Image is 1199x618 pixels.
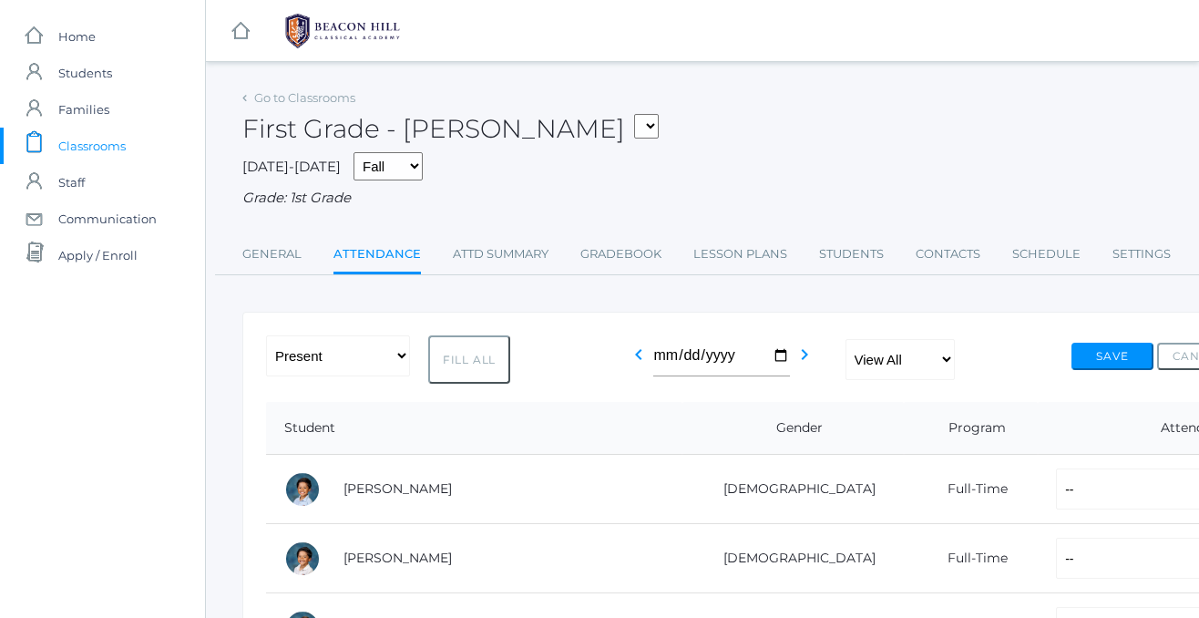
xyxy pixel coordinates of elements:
a: Students [819,236,884,273]
div: Grayson Abrea [284,541,321,577]
a: Attd Summary [453,236,548,273]
a: Lesson Plans [693,236,787,273]
span: [DATE]-[DATE] [242,158,341,175]
i: chevron_left [628,344,650,366]
span: Home [58,18,96,55]
a: Gradebook [580,236,661,273]
span: Students [58,55,112,91]
button: Fill All [428,335,510,384]
td: [DEMOGRAPHIC_DATA] [682,524,903,593]
div: Dominic Abrea [284,471,321,508]
a: chevron_left [628,352,650,369]
th: Gender [682,402,903,455]
a: Attendance [333,236,421,275]
span: Families [58,91,109,128]
span: Apply / Enroll [58,237,138,273]
button: Save [1071,343,1153,370]
a: [PERSON_NAME] [343,480,452,497]
th: Program [904,402,1039,455]
a: Settings [1112,236,1171,273]
th: Student [266,402,682,455]
td: Full-Time [904,455,1039,524]
a: [PERSON_NAME] [343,550,452,566]
span: Classrooms [58,128,126,164]
img: BHCALogos-05-308ed15e86a5a0abce9b8dd61676a3503ac9727e845dece92d48e8588c001991.png [274,8,411,54]
a: Contacts [916,236,980,273]
a: Schedule [1012,236,1081,273]
h2: First Grade - [PERSON_NAME] [242,115,659,143]
i: chevron_right [794,344,815,366]
td: [DEMOGRAPHIC_DATA] [682,455,903,524]
a: General [242,236,302,273]
span: Staff [58,164,85,201]
span: Communication [58,201,157,237]
td: Full-Time [904,524,1039,593]
a: chevron_right [794,352,815,369]
a: Go to Classrooms [254,90,355,105]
